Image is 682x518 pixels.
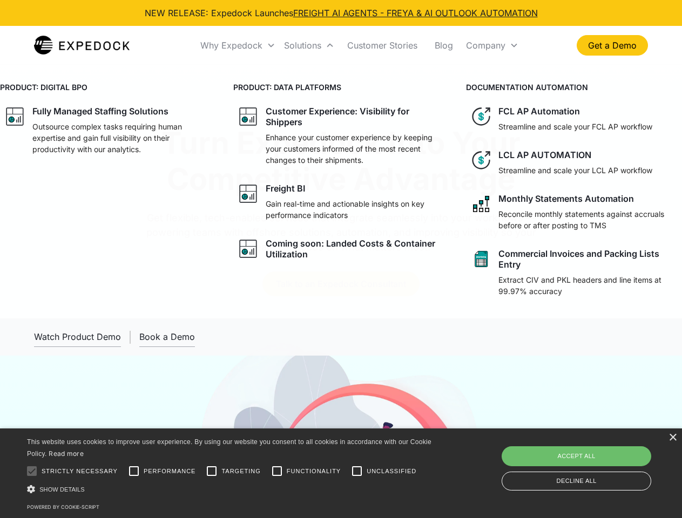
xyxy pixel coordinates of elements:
[498,121,652,132] p: Streamline and scale your FCL AP workflow
[470,149,492,171] img: dollar icon
[266,106,445,127] div: Customer Experience: Visibility for Shippers
[498,165,652,176] p: Streamline and scale your LCL AP workflow
[221,467,260,476] span: Targeting
[577,35,648,56] a: Get a Demo
[145,6,538,19] div: NEW RELEASE: Expedock Launches
[27,438,431,458] span: This website uses cookies to improve user experience. By using our website you consent to all coo...
[498,274,678,297] p: Extract CIV and PKL headers and line items at 99.97% accuracy
[502,401,682,518] iframe: Chat Widget
[470,106,492,127] img: dollar icon
[266,238,445,260] div: Coming soon: Landed Costs & Container Utilization
[196,27,280,64] div: Why Expedock
[367,467,416,476] span: Unclassified
[34,327,121,347] a: open lightbox
[426,27,462,64] a: Blog
[34,35,130,56] img: Expedock Logo
[466,40,505,51] div: Company
[233,101,449,170] a: graph iconCustomer Experience: Visibility for ShippersEnhance your customer experience by keeping...
[200,40,262,51] div: Why Expedock
[139,327,195,347] a: Book a Demo
[139,331,195,342] div: Book a Demo
[34,331,121,342] div: Watch Product Demo
[233,234,449,264] a: graph iconComing soon: Landed Costs & Container Utilization
[34,35,130,56] a: home
[233,179,449,225] a: graph iconFreight BIGain real-time and actionable insights on key performance indicators
[470,193,492,215] img: network like icon
[498,193,634,204] div: Monthly Statements Automation
[144,467,196,476] span: Performance
[266,198,445,221] p: Gain real-time and actionable insights on key performance indicators
[498,106,580,117] div: FCL AP Automation
[498,248,678,270] div: Commercial Invoices and Packing Lists Entry
[466,145,682,180] a: dollar iconLCL AP AUTOMATIONStreamline and scale your LCL AP workflow
[280,27,339,64] div: Solutions
[293,8,538,18] a: FREIGHT AI AGENTS - FREYA & AI OUTLOOK AUTOMATION
[466,244,682,301] a: sheet iconCommercial Invoices and Packing Lists EntryExtract CIV and PKL headers and line items a...
[4,106,26,127] img: graph icon
[266,183,305,194] div: Freight BI
[284,40,321,51] div: Solutions
[287,467,341,476] span: Functionality
[233,81,449,93] h4: PRODUCT: DATA PLATFORMS
[498,208,678,231] p: Reconcile monthly statements against accruals before or after posting to TMS
[339,27,426,64] a: Customer Stories
[498,149,591,160] div: LCL AP AUTOMATION
[39,486,85,493] span: Show details
[32,121,212,155] p: Outsource complex tasks requiring human expertise and gain full visibility on their productivity ...
[466,101,682,137] a: dollar iconFCL AP AutomationStreamline and scale your FCL AP workflow
[466,189,682,235] a: network like iconMonthly Statements AutomationReconcile monthly statements against accruals befor...
[27,504,99,510] a: Powered by cookie-script
[42,467,118,476] span: Strictly necessary
[49,449,84,458] a: Read more
[238,238,259,260] img: graph icon
[462,27,523,64] div: Company
[238,106,259,127] img: graph icon
[266,132,445,166] p: Enhance your customer experience by keeping your customers informed of the most recent changes to...
[27,483,435,495] div: Show details
[32,106,168,117] div: Fully Managed Staffing Solutions
[466,81,682,93] h4: DOCUMENTATION AUTOMATION
[470,248,492,270] img: sheet icon
[238,183,259,205] img: graph icon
